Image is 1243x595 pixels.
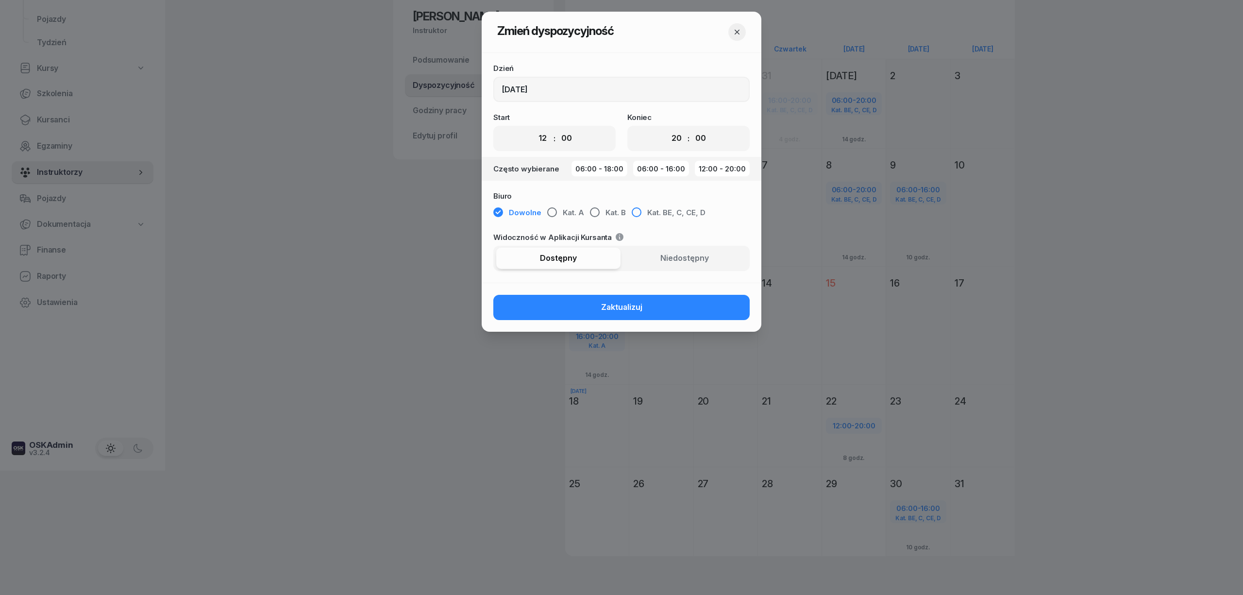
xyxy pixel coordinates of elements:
[496,248,621,269] button: Dostępny
[601,301,642,314] span: Zaktualizuj
[633,161,689,177] button: 06:00 - 16:00
[493,234,750,241] label: Widoczność w Aplikacji Kursanta
[660,252,709,265] span: Niedostępny
[540,252,577,265] span: Dostępny
[647,206,705,219] span: Kat. BE, C, CE, D
[571,161,627,177] button: 06:00 - 18:00
[632,204,705,222] button: Kat. BE, C, CE, D
[605,206,626,219] span: Kat. B
[563,206,584,219] span: Kat. A
[622,248,747,269] button: Niedostępny
[493,295,750,320] button: Zaktualizuj
[497,24,614,38] span: Zmień dyspozycyjność
[493,204,541,222] button: Dowolne
[547,204,584,222] button: Kat. A
[590,204,626,222] button: Kat. B
[688,133,689,144] div: :
[509,206,541,219] span: Dowolne
[554,133,555,144] div: :
[695,161,750,177] button: 12:00 - 20:00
